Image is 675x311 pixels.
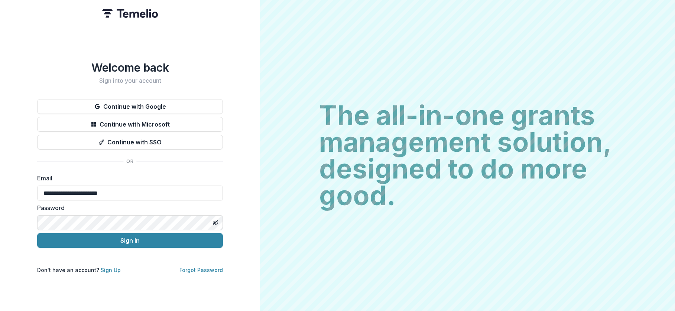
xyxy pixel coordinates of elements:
[37,99,223,114] button: Continue with Google
[101,267,121,273] a: Sign Up
[37,203,218,212] label: Password
[37,61,223,74] h1: Welcome back
[37,266,121,274] p: Don't have an account?
[37,174,218,183] label: Email
[37,233,223,248] button: Sign In
[37,77,223,84] h2: Sign into your account
[210,217,221,229] button: Toggle password visibility
[37,117,223,132] button: Continue with Microsoft
[102,9,158,18] img: Temelio
[179,267,223,273] a: Forgot Password
[37,135,223,150] button: Continue with SSO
